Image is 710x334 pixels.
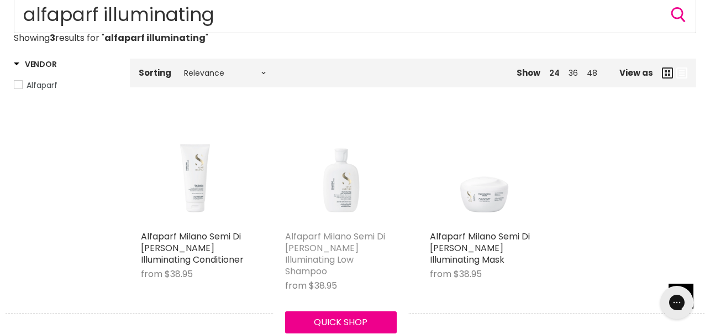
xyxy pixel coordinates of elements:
span: $38.95 [309,279,337,292]
label: Sorting [139,68,171,77]
a: Alfaparf Milano Semi Di [PERSON_NAME] Illuminating Conditioner [141,230,244,266]
strong: 3 [50,32,55,44]
img: Alfaparf Milano Semi Di Lino Diamond Illuminating Mask [430,114,541,225]
span: $38.95 [165,268,193,280]
a: 24 [549,67,560,79]
span: $38.95 [454,268,482,280]
iframe: Gorgias live chat messenger [655,282,699,323]
img: Alfaparf Milano Semi Di Lino Diamond Illuminating Conditioner [141,114,252,225]
strong: alfaparf illuminating [104,32,206,44]
h3: Vendor [14,59,56,70]
img: Alfaparf Milano Semi Di Lino Diamond Illuminating Low Shampoo [285,114,396,225]
a: Alfaparf Milano Semi Di [PERSON_NAME] Illuminating Low Shampoo [285,230,385,278]
button: Quick shop [285,311,396,333]
a: 36 [569,67,578,79]
span: Show [517,67,540,79]
button: Search [670,6,687,24]
span: Alfaparf [27,80,57,91]
a: Alfaparf [14,79,116,91]
a: Alfaparf Milano Semi Di [PERSON_NAME] Illuminating Mask [430,230,530,266]
span: View as [619,68,653,77]
span: from [285,279,307,292]
span: from [141,268,162,280]
p: Showing results for " " [14,33,696,43]
a: 48 [587,67,597,79]
span: from [430,268,451,280]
